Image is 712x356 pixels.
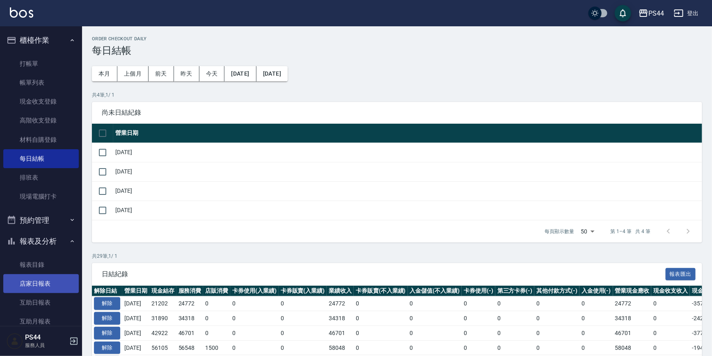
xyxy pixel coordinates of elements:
a: 每日結帳 [3,149,79,168]
td: 0 [408,311,462,326]
th: 現金收支收入 [651,286,690,296]
p: 共 4 筆, 1 / 1 [92,91,702,99]
th: 營業現金應收 [613,286,652,296]
th: 入金儲值(不入業績) [408,286,462,296]
a: 互助日報表 [3,293,79,312]
td: [DATE] [122,326,149,340]
button: [DATE] [256,66,288,81]
h5: PS44 [25,333,67,342]
td: 0 [462,296,495,311]
td: 0 [495,340,535,355]
td: [DATE] [113,162,702,181]
button: save [615,5,631,21]
button: 解除 [94,312,120,325]
th: 其他付款方式(-) [534,286,579,296]
td: 0 [495,311,535,326]
a: 材料自購登錄 [3,130,79,149]
th: 店販消費 [203,286,230,296]
button: 本月 [92,66,117,81]
div: 50 [578,220,598,243]
td: 0 [534,296,579,311]
th: 第三方卡券(-) [495,286,535,296]
a: 現場電腦打卡 [3,187,79,206]
p: 服務人員 [25,342,67,349]
a: 報表目錄 [3,255,79,274]
td: [DATE] [113,201,702,220]
td: 24772 [327,296,354,311]
td: 0 [279,340,327,355]
td: [DATE] [122,340,149,355]
td: 0 [495,296,535,311]
img: Logo [10,7,33,18]
td: 0 [203,311,230,326]
p: 共 29 筆, 1 / 1 [92,252,702,260]
td: 46701 [327,326,354,340]
h2: Order checkout daily [92,36,702,42]
button: 昨天 [174,66,199,81]
td: 24772 [176,296,204,311]
td: 0 [651,311,690,326]
td: 0 [462,311,495,326]
td: 42922 [149,326,176,340]
button: 解除 [94,297,120,310]
button: PS44 [635,5,667,22]
td: 0 [203,296,230,311]
td: 46701 [176,326,204,340]
td: 0 [354,296,408,311]
p: 每頁顯示數量 [545,228,575,235]
td: 0 [579,296,613,311]
td: 0 [534,311,579,326]
td: 0 [230,311,279,326]
td: 0 [279,311,327,326]
button: 登出 [671,6,702,21]
th: 卡券販賣(不入業績) [354,286,408,296]
a: 高階收支登錄 [3,111,79,130]
a: 帳單列表 [3,73,79,92]
button: 報表及分析 [3,231,79,252]
td: 0 [579,326,613,340]
span: 日結紀錄 [102,270,666,278]
td: 34318 [176,311,204,326]
th: 服務消費 [176,286,204,296]
td: 0 [354,311,408,326]
td: 0 [279,326,327,340]
img: Person [7,333,23,349]
td: 34318 [327,311,354,326]
span: 尚未日結紀錄 [102,109,692,117]
td: 0 [354,340,408,355]
td: 0 [534,326,579,340]
td: 0 [462,340,495,355]
td: 0 [230,340,279,355]
td: 0 [462,326,495,340]
button: 上個月 [117,66,149,81]
td: [DATE] [113,143,702,162]
th: 業績收入 [327,286,354,296]
button: 報表匯出 [666,268,696,281]
td: 0 [408,326,462,340]
td: [DATE] [122,296,149,311]
button: 櫃檯作業 [3,30,79,51]
button: 今天 [199,66,225,81]
td: 46701 [613,326,652,340]
td: 0 [408,296,462,311]
td: [DATE] [113,181,702,201]
a: 打帳單 [3,54,79,73]
th: 營業日期 [113,124,702,143]
td: 0 [579,311,613,326]
td: 0 [279,296,327,311]
th: 卡券使用(-) [462,286,495,296]
td: 56548 [176,340,204,355]
h3: 每日結帳 [92,45,702,56]
td: 0 [230,326,279,340]
th: 卡券使用(入業績) [230,286,279,296]
th: 入金使用(-) [579,286,613,296]
td: 58048 [327,340,354,355]
td: [DATE] [122,311,149,326]
td: 0 [408,340,462,355]
a: 互助月報表 [3,312,79,331]
button: 解除 [94,342,120,354]
button: 預約管理 [3,210,79,231]
th: 卡券販賣(入業績) [279,286,327,296]
a: 現金收支登錄 [3,92,79,111]
button: 前天 [149,66,174,81]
